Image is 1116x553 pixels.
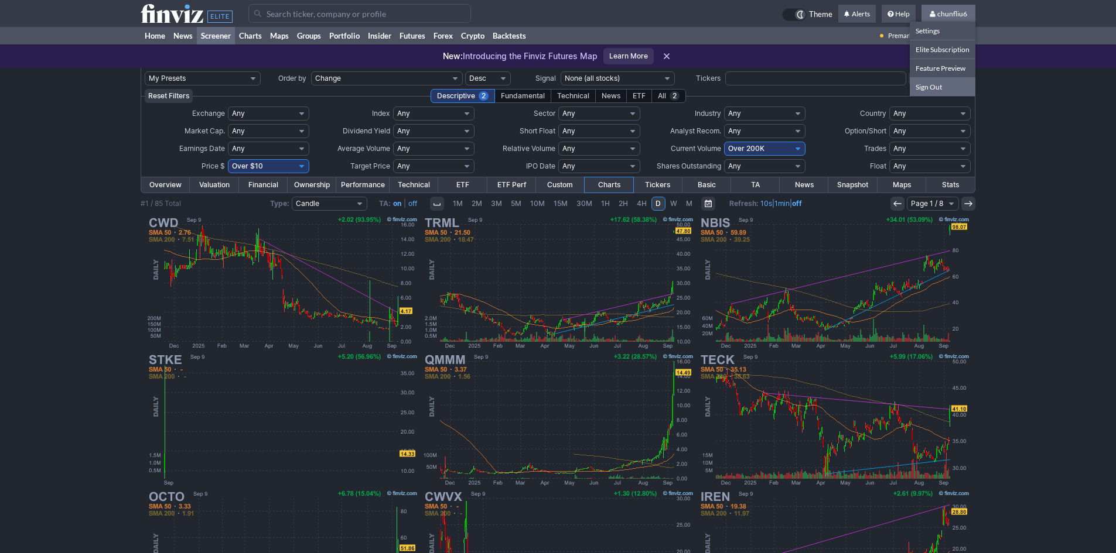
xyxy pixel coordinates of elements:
[343,126,390,135] span: Dividend Yield
[838,5,876,23] a: Alerts
[526,162,555,170] span: IPO Date
[235,27,266,44] a: Charts
[288,177,336,193] a: Ownership
[882,5,916,23] a: Help
[293,27,325,44] a: Groups
[141,27,169,44] a: Home
[248,4,471,23] input: Search
[520,126,555,135] span: Short Float
[141,198,181,209] div: #1 / 85 Total
[395,27,429,44] a: Futures
[670,126,721,135] span: Analyst Recom.
[910,59,975,77] a: Feature Preview
[379,199,391,208] b: TA:
[656,199,661,208] span: D
[697,351,971,488] img: TECK - Teck Resources Ltd - Stock Price Chart
[731,177,780,193] a: TA
[670,91,680,101] span: 2
[603,48,654,64] a: Learn More
[192,109,225,118] span: Exchange
[336,177,390,193] a: Performance
[430,197,444,211] button: Interval
[626,89,652,103] div: ETF
[145,89,193,103] button: Reset Filters
[350,162,390,170] span: Target Price
[489,27,530,44] a: Backtests
[597,197,614,211] a: 1H
[179,144,225,153] span: Earnings Date
[585,177,633,193] a: Charts
[467,197,486,211] a: 2M
[809,8,832,21] span: Theme
[729,199,759,208] b: Refresh:
[651,197,665,211] a: D
[408,199,417,208] a: off
[666,197,681,211] a: W
[860,109,886,118] span: Country
[910,40,975,59] a: Elite Subscription
[729,198,802,209] span: | |
[926,177,975,193] a: Stats
[910,22,975,40] a: Settings
[686,199,692,208] span: M
[491,199,502,208] span: 3M
[595,89,627,103] div: News
[404,199,406,208] span: |
[479,91,489,101] span: 2
[682,197,697,211] a: M
[393,199,401,208] a: on
[637,199,647,208] span: 4H
[372,109,390,118] span: Index
[487,177,536,193] a: ETF Perf
[325,27,364,44] a: Portfolio
[576,199,592,208] span: 30M
[449,197,467,211] a: 1M
[651,89,686,103] div: All
[494,89,551,103] div: Fundamental
[695,109,721,118] span: Industry
[615,197,632,211] a: 2H
[364,27,395,44] a: Insider
[457,27,489,44] a: Crypto
[888,27,922,44] span: Premarket ·
[145,214,419,351] img: CWD - CaliberCos Inc - Stock Price Chart
[864,144,886,153] span: Trades
[619,199,628,208] span: 2H
[472,199,482,208] span: 2M
[910,77,975,96] a: Sign Out
[633,197,651,211] a: 4H
[878,177,926,193] a: Maps
[782,8,832,21] a: Theme
[550,197,572,211] a: 15M
[534,109,555,118] span: Sector
[601,199,610,208] span: 1H
[701,197,715,211] button: Range
[337,144,390,153] span: Average Volume
[554,199,568,208] span: 15M
[239,177,288,193] a: Financial
[530,199,545,208] span: 10M
[937,9,967,18] span: chunfliu6
[780,177,828,193] a: News
[535,74,556,83] span: Signal
[792,199,802,208] a: off
[697,214,971,351] img: NBIS - Nebius Group N.V - Stock Price Chart
[421,351,695,488] img: QMMM - QMMM Holdings Ltd - Stock Price Chart
[438,177,487,193] a: ETF
[922,5,975,23] a: chunfliu6
[421,214,695,351] img: TRML - Tourmaline Bio Inc - Stock Price Chart
[551,89,596,103] div: Technical
[141,177,190,193] a: Overview
[682,177,731,193] a: Basic
[511,199,521,208] span: 5M
[845,126,886,135] span: Option/Short
[266,27,293,44] a: Maps
[145,351,419,488] img: STKE - Sol Strategies Inc - Stock Price Chart
[390,177,438,193] a: Technical
[526,197,549,211] a: 10M
[870,162,886,170] span: Float
[572,197,596,211] a: 30M
[202,162,225,170] span: Price $
[507,197,525,211] a: 5M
